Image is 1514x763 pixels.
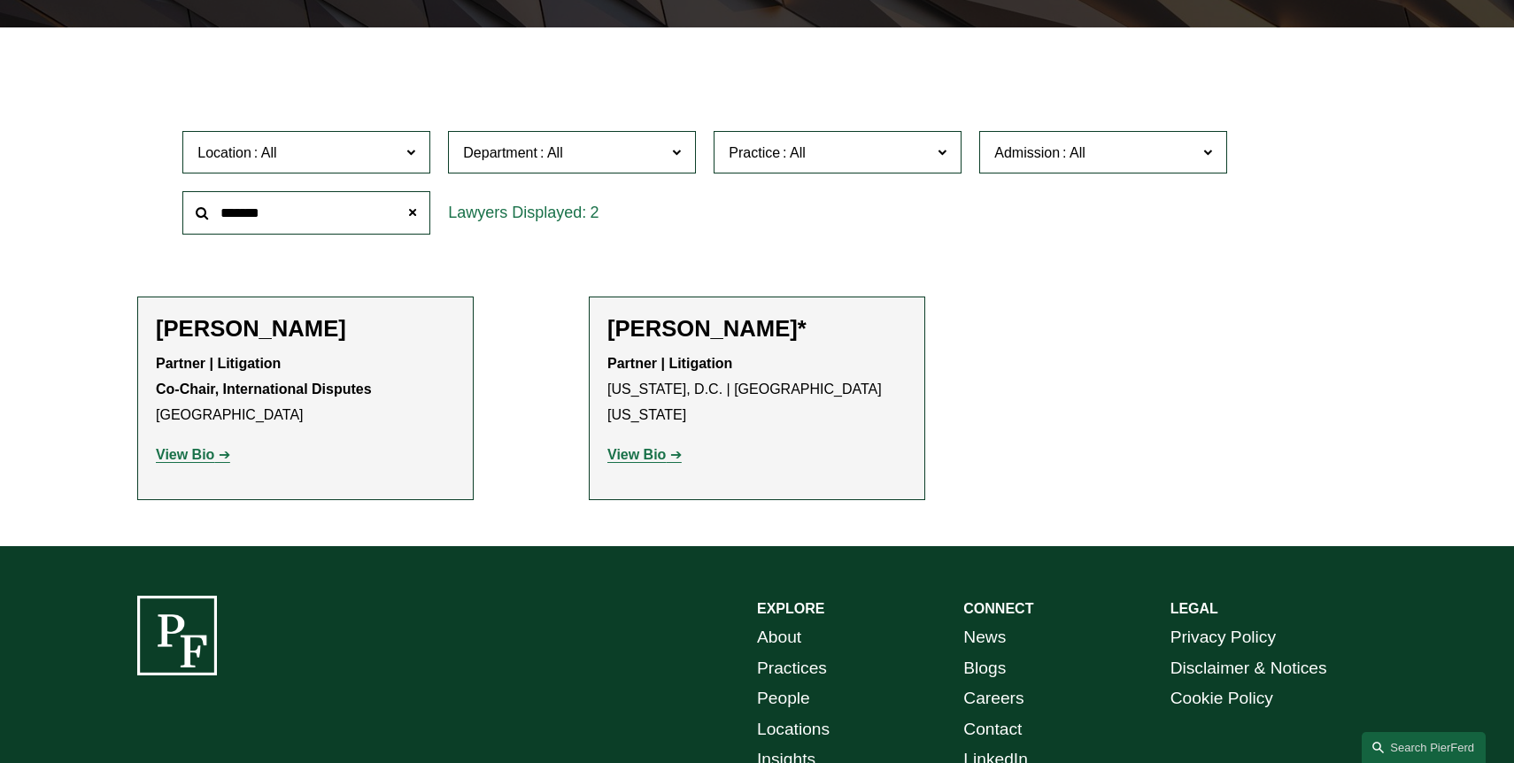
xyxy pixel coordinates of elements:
a: Practices [757,653,827,684]
a: About [757,622,801,653]
span: Location [197,145,251,160]
strong: Partner | Litigation Co-Chair, International Disputes [156,356,372,397]
span: 2 [590,204,599,221]
h2: [PERSON_NAME] [156,315,455,343]
strong: View Bio [156,447,214,462]
a: People [757,683,810,714]
a: View Bio [607,447,682,462]
a: Privacy Policy [1170,622,1276,653]
span: Admission [994,145,1060,160]
h2: [PERSON_NAME]* [607,315,907,343]
a: Blogs [963,653,1006,684]
strong: CONNECT [963,601,1033,616]
strong: EXPLORE [757,601,824,616]
a: View Bio [156,447,230,462]
a: Search this site [1362,732,1486,763]
a: Cookie Policy [1170,683,1273,714]
p: [GEOGRAPHIC_DATA] [156,351,455,428]
span: Practice [729,145,780,160]
a: Disclaimer & Notices [1170,653,1327,684]
span: Department [463,145,537,160]
strong: LEGAL [1170,601,1218,616]
p: [US_STATE], D.C. | [GEOGRAPHIC_DATA][US_STATE] [607,351,907,428]
a: Contact [963,714,1022,745]
strong: Partner | Litigation [607,356,732,371]
a: Locations [757,714,830,745]
a: Careers [963,683,1023,714]
strong: View Bio [607,447,666,462]
a: News [963,622,1006,653]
